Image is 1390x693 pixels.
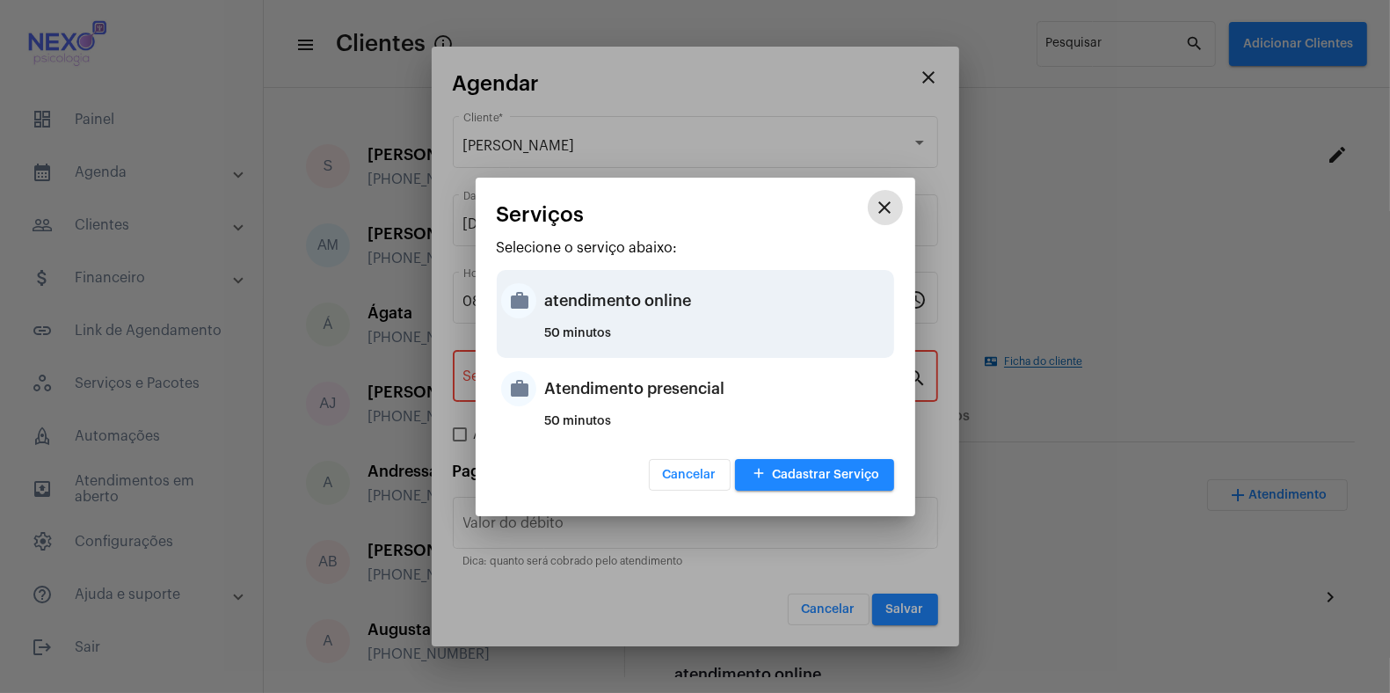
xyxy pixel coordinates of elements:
button: Cadastrar Serviço [735,459,894,491]
span: Cancelar [663,469,717,481]
span: Cadastrar Serviço [749,469,880,481]
mat-icon: add [749,463,770,486]
button: Cancelar [649,459,731,491]
div: 50 minutos [545,327,890,354]
div: atendimento online [545,274,890,327]
div: Atendimento presencial [545,362,890,415]
mat-icon: work [501,283,536,318]
mat-icon: close [875,197,896,218]
div: 50 minutos [545,415,890,441]
p: Selecione o serviço abaixo: [497,240,894,256]
span: Serviços [497,203,585,226]
mat-icon: work [501,371,536,406]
